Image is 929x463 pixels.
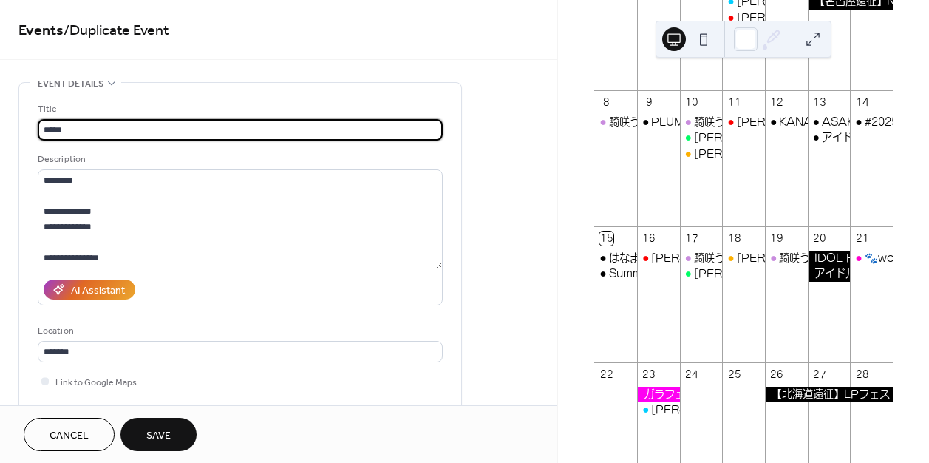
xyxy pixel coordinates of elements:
div: 騎咲うな ワングラ出演 [694,251,801,266]
div: 26 [770,368,783,381]
button: Cancel [24,418,115,451]
div: はなまるっ Vol.103～全組25分SP～ [594,251,637,266]
div: [PERSON_NAME] ワングラ出演 [694,130,857,145]
div: 佐々木りな ワングラ出演 [680,130,723,145]
div: 16 [642,231,656,245]
div: IDOL FABRIC vol.7 [808,251,851,266]
div: 25 [727,368,741,381]
div: 騎咲うな ワングラ出演 [694,115,801,129]
div: 騎咲うな ワングラ出演 [594,115,637,129]
div: アイドルマリアージュVol.29～全組30分SP～ [808,130,851,145]
div: 24 [685,368,698,381]
div: KANADE [765,115,808,129]
div: 19 [770,231,783,245]
div: 28 [855,368,868,381]
div: 騎咲うな ワングラ出演 [765,251,808,266]
div: 15 [599,231,613,245]
div: [PERSON_NAME] ワングラ出演 [737,10,900,25]
div: Title [38,101,440,117]
div: 緒方日菜 ワングラ出演 [722,10,765,25]
div: Description [38,152,440,167]
span: / Duplicate Event [64,16,169,45]
div: ASAKUSA DREAMBOX Saturday FreeLive special supported by ブタイウラ [808,115,851,129]
div: 天瀬ひまり ワングラ出演 [680,146,723,161]
div: 9 [642,95,656,109]
span: Cancel [50,428,89,444]
span: Link to Google Maps [55,375,137,391]
div: 騎咲うな ワングラ出演 [680,251,723,266]
div: 騎咲うな ワングラ出演 [779,251,886,266]
div: ガラフェスDASH!! 板橋伝説 [637,387,680,402]
div: はなまるっ Vol.103～全組25分SP～ [609,251,786,266]
div: [PERSON_NAME] ワングラ出演 [694,146,857,161]
span: Save [146,428,171,444]
div: 20 [813,231,826,245]
div: Summer Summer [609,266,701,281]
button: Save [120,418,197,451]
div: 🐾wonder channel 騎咲うな卒業公演🐾 ~ぐっどぅないと騎咲うな💤⭐️~ [850,251,893,266]
div: 桜木唯衣 TikTok強化チャレンジオフラインイベント [637,402,680,417]
div: [PERSON_NAME] ワングラ出演 [694,266,857,281]
button: AI Assistant [44,280,135,300]
div: 23 [642,368,656,381]
div: KANADE [779,115,828,129]
div: 22 [599,368,613,381]
div: 17 [685,231,698,245]
div: 27 [813,368,826,381]
a: Events [18,16,64,45]
div: 14 [855,95,868,109]
div: 21 [855,231,868,245]
div: 騎咲うな ワングラ出演 [680,115,723,129]
div: PLUMLIVE 祝100回公演 [651,115,775,129]
div: 18 [727,231,741,245]
div: 8 [599,95,613,109]
div: 12 [770,95,783,109]
div: 【北海道遠征】LPフェス [765,387,893,402]
div: Location [38,323,440,339]
div: 緒方日菜 ワングラ出演 [722,115,765,129]
div: Summer Summer [594,266,637,281]
div: 天瀬ひまり ワングラ出演 [722,251,765,266]
span: Event details [38,76,103,92]
div: [PERSON_NAME] ワングラ出演 [737,251,900,266]
div: [PERSON_NAME] ワングラ出演 [651,251,814,266]
div: PLUMLIVE 祝100回公演 [637,115,680,129]
div: [PERSON_NAME] ワングラ出演 [737,115,900,129]
div: 騎咲うな ワングラ出演 [609,115,716,129]
div: #2025瀬戸に沼 WARP SHINJUKU定期公演③ [850,115,893,129]
div: AI Assistant [71,283,125,299]
div: 11 [727,95,741,109]
div: 10 [685,95,698,109]
div: 13 [813,95,826,109]
div: 緒方日菜 ワングラ出演 [637,251,680,266]
div: 佐々木りな ワングラ出演 [680,266,723,281]
div: アイドルアラモードプチVol.117 [808,266,851,281]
